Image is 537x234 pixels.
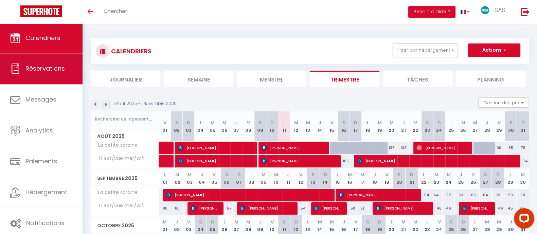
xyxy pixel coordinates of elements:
th: 11 [278,111,290,142]
img: Super Booking [20,5,62,17]
span: SAS [495,6,505,14]
abbr: J [486,120,488,126]
span: Notifications [26,219,65,228]
div: 45 [517,202,529,215]
abbr: V [299,172,302,178]
th: 15 [326,111,338,142]
abbr: D [187,120,190,126]
span: Calendriers [25,34,60,42]
abbr: L [337,172,339,178]
abbr: J [259,219,262,225]
th: 07 [233,168,245,189]
th: 25 [455,168,467,189]
abbr: D [237,172,241,178]
li: Mensuel [237,71,306,87]
th: 06 [218,111,230,142]
th: 01 [159,168,171,189]
div: 64 [430,189,442,201]
th: 06 [220,168,233,189]
div: 80 [171,202,183,215]
abbr: S [450,219,453,225]
div: 60 [517,189,529,201]
abbr: J [460,172,462,178]
th: 19 [381,168,393,189]
th: 20 [386,111,397,142]
iframe: LiveChat chat widget [508,205,537,234]
th: 02 [171,168,183,189]
div: 105 [338,155,350,167]
th: 14 [314,111,326,142]
th: 21 [397,111,409,142]
abbr: M [378,120,382,126]
th: 26 [457,111,469,142]
abbr: M [234,219,238,225]
th: 10 [266,111,278,142]
abbr: M [274,172,278,178]
abbr: L [307,219,309,225]
span: Réservations [25,64,65,73]
div: 64 [480,189,492,201]
div: 74 [517,155,529,167]
abbr: J [175,219,178,225]
th: 16 [338,111,350,142]
th: 29 [493,111,505,142]
div: 50 [344,202,356,215]
span: [PERSON_NAME] [339,188,414,201]
abbr: S [398,172,401,178]
span: Hébergement [25,188,67,197]
abbr: J [342,219,345,225]
button: Gestion des prix [478,97,529,108]
th: 28 [481,111,493,142]
span: Août 2025 [91,131,159,141]
th: 12 [294,168,307,189]
abbr: S [426,120,429,126]
th: 14 [319,168,332,189]
abbr: M [163,219,167,225]
span: [PERSON_NAME] [240,202,291,215]
button: Actions [468,43,520,57]
th: 17 [350,111,362,142]
abbr: M [360,172,364,178]
abbr: J [235,120,238,126]
abbr: L [391,219,393,225]
th: 04 [195,111,207,142]
span: [PERSON_NAME] [262,141,325,154]
abbr: S [366,219,369,225]
abbr: L [250,172,252,178]
th: 18 [362,111,374,142]
th: 13 [307,168,319,189]
abbr: D [462,219,465,225]
div: 45 [504,202,516,215]
th: 11 [282,168,294,189]
span: [PERSON_NAME] [462,202,490,215]
abbr: D [496,172,500,178]
button: Filtrer par hébergement [393,43,458,57]
th: 12 [290,111,302,142]
div: 90 [493,142,505,154]
abbr: M [434,172,438,178]
abbr: D [410,172,413,178]
div: 59 [504,189,516,201]
li: Planning [456,71,525,87]
abbr: J [373,172,376,178]
abbr: M [485,219,489,225]
abbr: S [283,219,286,225]
input: Rechercher un logement... [95,113,155,125]
th: 05 [207,111,218,142]
abbr: D [294,219,298,225]
abbr: M [497,219,501,225]
abbr: L [223,219,226,225]
span: [PERSON_NAME] [314,202,342,215]
abbr: M [413,219,417,225]
span: Octobre 2025 [91,221,159,231]
li: Trimestre [310,71,379,87]
abbr: M [187,172,192,178]
div: 136 [386,142,397,154]
abbr: L [283,120,285,126]
th: 27 [480,168,492,189]
th: 04 [196,168,208,189]
th: 08 [242,111,254,142]
abbr: D [354,120,357,126]
abbr: L [509,172,511,178]
abbr: M [306,120,310,126]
